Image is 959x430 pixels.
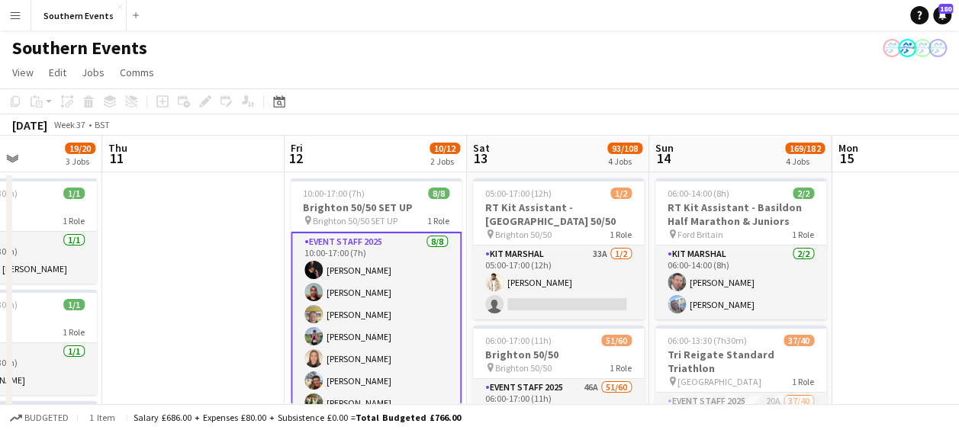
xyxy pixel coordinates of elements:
a: Edit [43,63,72,82]
span: 11 [106,149,127,167]
span: [GEOGRAPHIC_DATA] [677,376,761,387]
div: Salary £686.00 + Expenses £80.00 + Subsistence £0.00 = [134,412,461,423]
span: Edit [49,66,66,79]
span: 10:00-17:00 (7h) [303,188,365,199]
a: Jobs [76,63,111,82]
span: 1 Role [792,376,814,387]
span: Total Budgeted £766.00 [356,412,461,423]
button: Southern Events [31,1,127,30]
app-user-avatar: RunThrough Events [898,39,916,57]
span: Comms [120,66,154,79]
span: 06:00-13:30 (7h30m) [668,335,747,346]
span: Sun [655,141,674,155]
span: 06:00-17:00 (11h) [485,335,552,346]
app-user-avatar: RunThrough Events [913,39,932,57]
span: 180 [938,4,953,14]
span: 1/1 [63,299,85,310]
span: 51/60 [601,335,632,346]
span: 1/1 [63,188,85,199]
h3: Brighton 50/50 SET UP [291,201,462,214]
a: Comms [114,63,160,82]
h3: Tri Reigate Standard Triathlon [655,348,826,375]
span: 2/2 [793,188,814,199]
span: 15 [835,149,858,167]
span: Mon [838,141,858,155]
span: 1 Role [792,229,814,240]
div: 3 Jobs [66,156,95,167]
span: 06:00-14:00 (8h) [668,188,729,199]
app-job-card: 10:00-17:00 (7h)8/8Brighton 50/50 SET UP Brighton 50/50 SET UP1 RoleEvent Staff 20258/810:00-17:0... [291,178,462,404]
div: BST [95,119,110,130]
span: 1 Role [63,215,85,226]
span: Thu [108,141,127,155]
span: View [12,66,34,79]
span: 1 Role [610,362,632,374]
span: 13 [471,149,490,167]
span: 10/12 [430,143,460,154]
span: Jobs [82,66,105,79]
h3: Brighton 50/50 [473,348,644,361]
button: Budgeted [8,409,71,426]
div: [DATE] [12,117,47,133]
span: 12 [288,149,303,167]
span: 1 Role [63,326,85,338]
app-user-avatar: RunThrough Events [928,39,947,57]
div: 4 Jobs [786,156,824,167]
a: View [6,63,40,82]
span: 37/40 [784,335,814,346]
span: Brighton 50/50 [495,229,552,240]
span: Ford Britain [677,229,723,240]
h3: RT Kit Assistant - [GEOGRAPHIC_DATA] 50/50 [473,201,644,228]
span: 14 [653,149,674,167]
span: 1 Role [427,215,449,226]
a: 180 [933,6,951,24]
span: 1 Role [610,229,632,240]
span: Brighton 50/50 [495,362,552,374]
h1: Southern Events [12,37,147,59]
div: 2 Jobs [430,156,459,167]
div: 4 Jobs [608,156,642,167]
app-card-role: Kit Marshal2/206:00-14:00 (8h)[PERSON_NAME][PERSON_NAME] [655,245,826,319]
span: 19/20 [65,143,95,154]
span: Week 37 [50,119,88,130]
span: 8/8 [428,188,449,199]
app-job-card: 06:00-14:00 (8h)2/2RT Kit Assistant - Basildon Half Marathon & Juniors Ford Britain1 RoleKit Mars... [655,178,826,319]
app-card-role: Kit Marshal33A1/205:00-17:00 (12h)[PERSON_NAME] [473,245,644,319]
span: 169/182 [785,143,825,154]
span: 05:00-17:00 (12h) [485,188,552,199]
span: 93/108 [607,143,642,154]
span: Fri [291,141,303,155]
app-job-card: 05:00-17:00 (12h)1/2RT Kit Assistant - [GEOGRAPHIC_DATA] 50/50 Brighton 50/501 RoleKit Marshal33A... [473,178,644,319]
h3: RT Kit Assistant - Basildon Half Marathon & Juniors [655,201,826,228]
span: Budgeted [24,412,69,423]
span: Brighton 50/50 SET UP [313,215,397,226]
span: 1 item [84,412,121,423]
span: Sat [473,141,490,155]
span: 1/2 [610,188,632,199]
app-user-avatar: RunThrough Events [883,39,901,57]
